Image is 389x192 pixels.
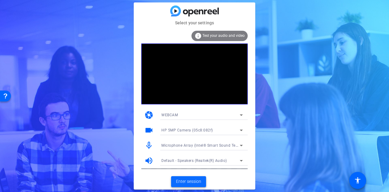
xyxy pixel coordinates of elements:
span: Enter session [176,178,201,185]
span: Microphone Array (Intel® Smart Sound Technology for Digital Microphones) [161,143,296,148]
mat-icon: videocam [144,126,153,135]
mat-icon: camera [144,110,153,120]
mat-icon: accessibility [354,177,361,184]
img: blue-gradient.svg [170,5,219,16]
span: Default - Speakers (Realtek(R) Audio) [161,159,227,163]
button: Enter session [171,176,206,187]
span: WEBCAM [161,113,178,117]
span: HP 5MP Camera (05c8:082f) [161,128,213,132]
mat-icon: volume_up [144,156,153,165]
span: Test your audio and video [202,33,245,38]
mat-card-subtitle: Select your settings [134,19,255,26]
mat-icon: info [194,32,202,40]
mat-icon: mic_none [144,141,153,150]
